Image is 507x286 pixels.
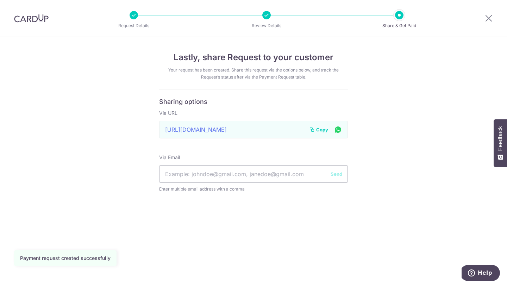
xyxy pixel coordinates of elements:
button: Feedback - Show survey [494,119,507,167]
span: Copy [316,126,328,133]
span: Enter multiple email address with a comma [159,186,348,193]
button: Send [331,170,342,178]
button: Copy [309,126,328,133]
p: Share & Get Paid [373,22,425,29]
label: Via URL [159,110,177,117]
img: CardUp [14,14,49,23]
h6: Sharing options [159,98,348,106]
h4: Lastly, share Request to your customer [159,51,348,64]
iframe: Opens a widget where you can find more information [462,265,500,282]
label: Via Email [159,154,180,161]
span: Feedback [497,126,503,151]
p: Request Details [108,22,160,29]
p: Review Details [240,22,293,29]
input: Example: johndoe@gmail.com, janedoe@gmail.com [159,165,348,183]
div: Payment request created successfully [20,255,111,262]
div: Your request has been created. Share this request via the options below, and track the Request’s ... [159,67,348,81]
